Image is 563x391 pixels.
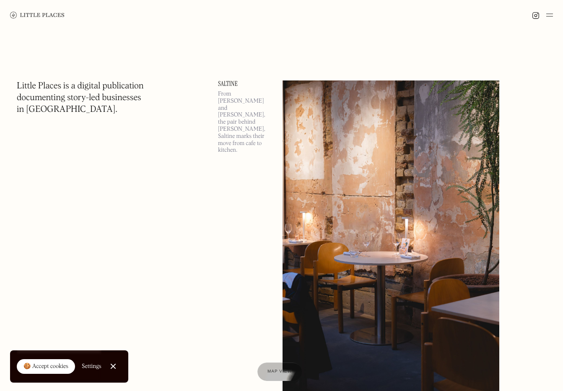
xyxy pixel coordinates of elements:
[257,363,302,381] a: Map view
[82,357,101,376] a: Settings
[23,363,68,371] div: 🍪 Accept cookies
[17,80,144,116] h1: Little Places is a digital publication documenting story-led businesses in [GEOGRAPHIC_DATA].
[218,80,272,87] a: Saltine
[105,358,122,375] a: Close Cookie Popup
[267,369,292,374] span: Map view
[82,363,101,369] div: Settings
[218,91,272,154] p: From [PERSON_NAME] and [PERSON_NAME], the pair behind [PERSON_NAME], Saltine marks their move fro...
[17,359,75,374] a: 🍪 Accept cookies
